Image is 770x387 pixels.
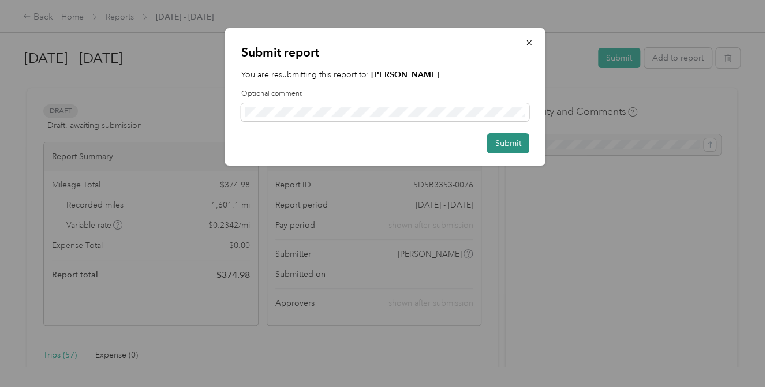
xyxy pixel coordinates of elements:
button: Submit [487,133,529,153]
p: Submit report [241,44,529,61]
label: Optional comment [241,89,529,99]
strong: [PERSON_NAME] [371,70,439,80]
iframe: Everlance-gr Chat Button Frame [705,322,770,387]
p: You are resubmitting this report to: [241,69,529,81]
